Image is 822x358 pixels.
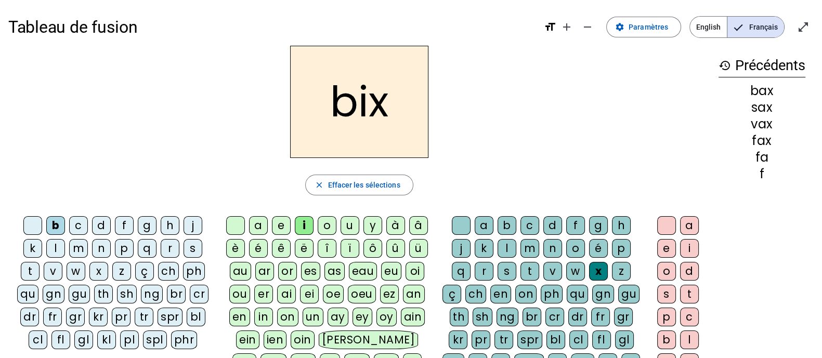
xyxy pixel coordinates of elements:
div: a [680,216,699,235]
h1: Tableau de fusion [8,10,536,44]
div: gn [43,285,64,303]
div: ai [277,285,296,303]
div: bl [187,308,205,326]
span: Effacer les sélections [328,179,400,191]
div: qu [17,285,38,303]
span: Paramètres [629,21,668,33]
div: tr [135,308,153,326]
div: j [184,216,202,235]
div: s [184,239,202,258]
div: p [657,308,676,326]
div: x [589,262,608,281]
div: au [230,262,251,281]
div: kr [449,330,467,349]
div: d [680,262,699,281]
h3: Précédents [719,54,805,77]
div: c [680,308,699,326]
div: oin [291,330,315,349]
div: z [612,262,631,281]
div: ch [465,285,486,303]
div: ü [409,239,428,258]
div: un [303,308,323,326]
div: spl [143,330,167,349]
div: p [115,239,134,258]
mat-icon: history [719,59,731,72]
div: a [249,216,268,235]
mat-button-toggle-group: Language selection [689,16,785,38]
div: oy [376,308,397,326]
span: Français [727,17,784,37]
div: ay [328,308,348,326]
div: on [277,308,298,326]
div: l [680,330,699,349]
div: â [409,216,428,235]
h2: bix [290,46,428,158]
div: gu [618,285,640,303]
div: u [341,216,359,235]
div: bax [719,85,805,97]
div: en [490,285,511,303]
div: eu [381,262,401,281]
div: ng [141,285,163,303]
div: û [386,239,405,258]
div: oi [406,262,424,281]
div: s [657,285,676,303]
div: g [138,216,156,235]
div: k [475,239,493,258]
div: o [566,239,585,258]
div: v [543,262,562,281]
div: ph [183,262,205,281]
div: phr [171,330,198,349]
div: l [498,239,516,258]
div: k [23,239,42,258]
div: ain [401,308,425,326]
div: ï [341,239,359,258]
div: x [89,262,108,281]
div: spr [158,308,182,326]
div: es [301,262,320,281]
div: fr [591,308,610,326]
div: f [719,168,805,180]
div: cl [569,330,588,349]
div: pr [472,330,490,349]
div: sh [117,285,137,303]
div: gl [615,330,634,349]
div: t [520,262,539,281]
div: ô [363,239,382,258]
div: pl [120,330,139,349]
div: gl [74,330,93,349]
div: cr [190,285,208,303]
div: fl [51,330,70,349]
div: e [272,216,291,235]
mat-icon: remove [581,21,594,33]
div: n [92,239,111,258]
div: [PERSON_NAME] [319,330,418,349]
div: fl [592,330,611,349]
div: tr [494,330,513,349]
div: v [44,262,62,281]
div: kl [97,330,116,349]
div: c [69,216,88,235]
mat-icon: close [314,180,323,190]
div: en [229,308,250,326]
div: m [69,239,88,258]
button: Paramètres [606,17,681,37]
div: s [498,262,516,281]
div: g [589,216,608,235]
mat-icon: add [560,21,573,33]
div: é [589,239,608,258]
div: ei [300,285,319,303]
div: gn [592,285,614,303]
div: ê [272,239,291,258]
div: ez [380,285,399,303]
mat-icon: open_in_full [797,21,810,33]
div: r [475,262,493,281]
div: br [523,308,541,326]
div: th [450,308,468,326]
div: ë [295,239,314,258]
div: ng [497,308,518,326]
div: b [46,216,65,235]
span: English [690,17,727,37]
div: w [67,262,85,281]
div: er [254,285,273,303]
